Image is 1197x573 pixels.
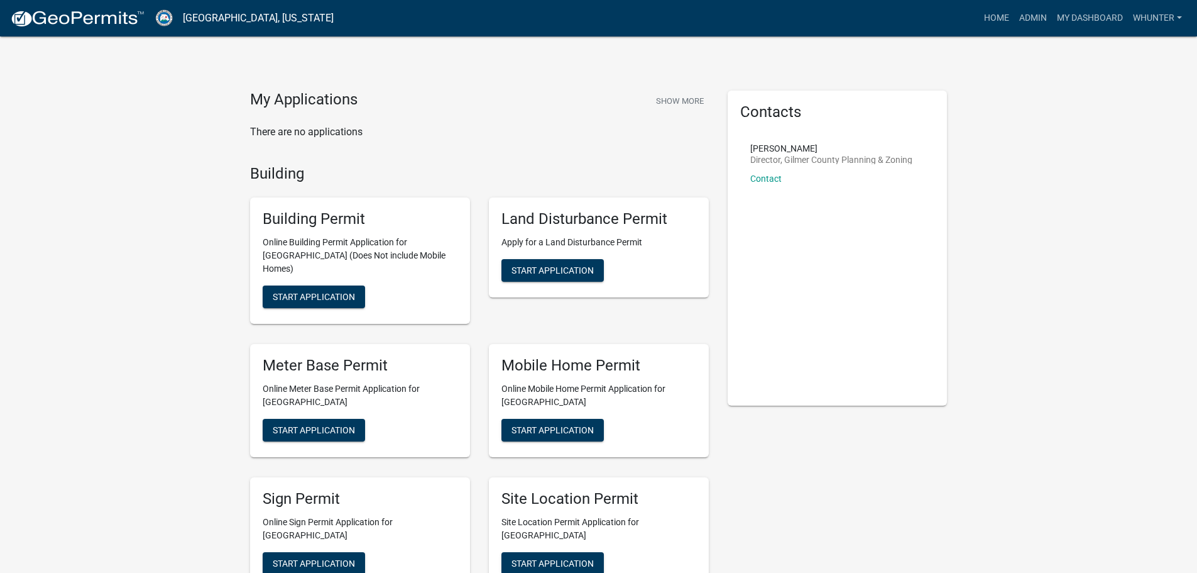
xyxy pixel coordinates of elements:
a: Contact [750,174,782,184]
span: Start Application [511,265,594,275]
a: [GEOGRAPHIC_DATA], [US_STATE] [183,8,334,29]
p: There are no applications [250,125,709,140]
h5: Mobile Home Permit [501,357,696,375]
a: My Dashboard [1052,6,1128,30]
span: Start Application [273,558,355,568]
p: Online Mobile Home Permit Application for [GEOGRAPHIC_DATA] [501,382,696,409]
p: Online Building Permit Application for [GEOGRAPHIC_DATA] (Does Not include Mobile Homes) [263,236,457,275]
h5: Site Location Permit [501,490,696,508]
p: Director, Gilmer County Planning & Zoning [750,155,912,164]
span: Start Application [511,558,594,568]
h4: Building [250,165,709,183]
a: Home [979,6,1014,30]
button: Start Application [501,419,604,442]
p: Online Sign Permit Application for [GEOGRAPHIC_DATA] [263,516,457,542]
p: [PERSON_NAME] [750,144,912,153]
p: Apply for a Land Disturbance Permit [501,236,696,249]
button: Start Application [501,259,604,282]
h5: Contacts [740,103,935,121]
h5: Sign Permit [263,490,457,508]
span: Start Application [511,425,594,435]
a: Admin [1014,6,1052,30]
span: Start Application [273,292,355,302]
h5: Building Permit [263,210,457,228]
button: Start Application [263,419,365,442]
p: Online Meter Base Permit Application for [GEOGRAPHIC_DATA] [263,382,457,409]
p: Site Location Permit Application for [GEOGRAPHIC_DATA] [501,516,696,542]
h4: My Applications [250,91,358,109]
button: Show More [651,91,709,111]
span: Start Application [273,425,355,435]
img: Gilmer County, Georgia [155,9,173,26]
h5: Meter Base Permit [263,357,457,375]
button: Start Application [263,286,365,308]
a: whunter [1128,6,1187,30]
h5: Land Disturbance Permit [501,210,696,228]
